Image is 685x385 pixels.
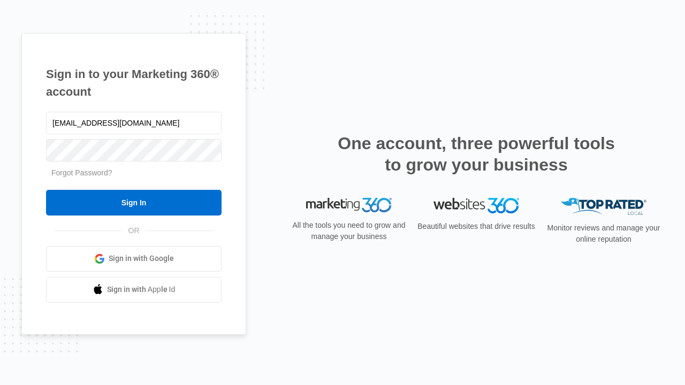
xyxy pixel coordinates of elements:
[306,198,392,213] img: Marketing 360
[51,168,112,177] a: Forgot Password?
[334,133,618,175] h2: One account, three powerful tools to grow your business
[561,198,646,215] img: Top Rated Local
[46,112,222,134] input: Email
[46,65,222,101] h1: Sign in to your Marketing 360® account
[46,277,222,303] a: Sign in with Apple Id
[107,284,176,295] span: Sign in with Apple Id
[289,220,409,242] p: All the tools you need to grow and manage your business
[46,246,222,272] a: Sign in with Google
[121,225,147,236] span: OR
[416,221,536,232] p: Beautiful websites that drive results
[46,190,222,215] input: Sign In
[433,198,519,213] img: Websites 360
[109,253,174,264] span: Sign in with Google
[544,222,664,245] p: Monitor reviews and manage your online reputation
